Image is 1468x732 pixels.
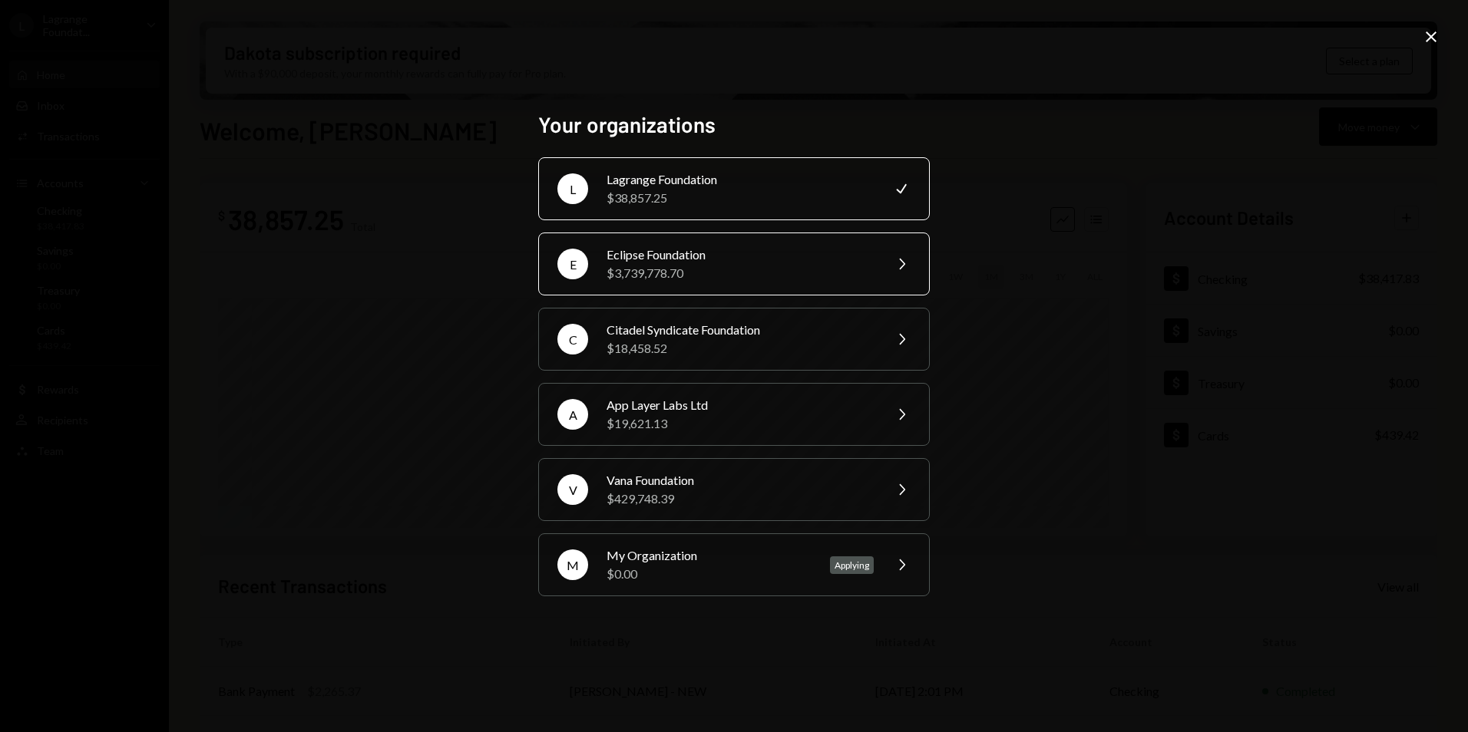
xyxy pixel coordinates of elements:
[607,321,874,339] div: Citadel Syndicate Foundation
[538,157,930,220] button: LLagrange Foundation$38,857.25
[557,549,588,580] div: M
[538,458,930,521] button: VVana Foundation$429,748.39
[538,383,930,446] button: AApp Layer Labs Ltd$19,621.13
[538,533,930,596] button: MMy Organization$0.00Applying
[557,399,588,430] div: A
[557,249,588,279] div: E
[557,173,588,204] div: L
[557,324,588,354] div: C
[830,556,874,574] div: Applying
[607,414,874,433] div: $19,621.13
[607,565,812,583] div: $0.00
[557,474,588,505] div: V
[607,471,874,490] div: Vana Foundation
[538,308,930,371] button: CCitadel Syndicate Foundation$18,458.52
[607,339,874,358] div: $18,458.52
[607,189,874,207] div: $38,857.25
[607,246,874,264] div: Eclipse Foundation
[607,264,874,282] div: $3,739,778.70
[607,396,874,414] div: App Layer Labs Ltd
[607,170,874,189] div: Lagrange Foundation
[538,232,930,295] button: EEclipse Foundation$3,739,778.70
[538,110,930,140] h2: Your organizations
[607,546,812,565] div: My Organization
[607,490,874,508] div: $429,748.39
